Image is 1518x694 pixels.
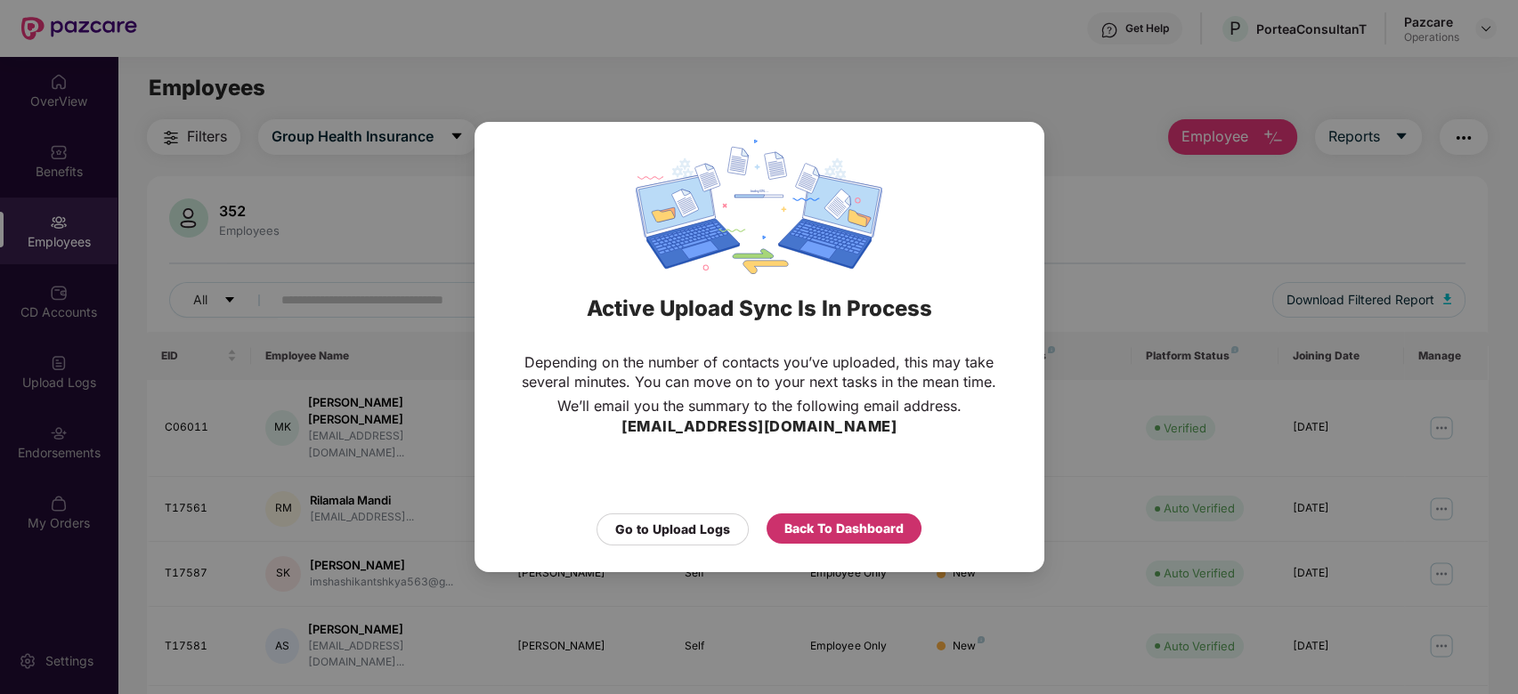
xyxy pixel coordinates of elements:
[557,396,962,416] p: We’ll email you the summary to the following email address.
[784,519,904,538] div: Back To Dashboard
[510,352,1009,391] p: Depending on the number of contacts you’ve uploaded, this may take several minutes. You can move ...
[636,140,881,274] img: svg+xml;base64,PHN2ZyBpZD0iRGF0YV9zeW5jaW5nIiB4bWxucz0iaHR0cDovL3d3dy53My5vcmcvMjAwMC9zdmciIHdpZH...
[615,520,730,539] div: Go to Upload Logs
[621,416,897,439] h3: [EMAIL_ADDRESS][DOMAIN_NAME]
[497,274,1022,343] div: Active Upload Sync Is In Process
